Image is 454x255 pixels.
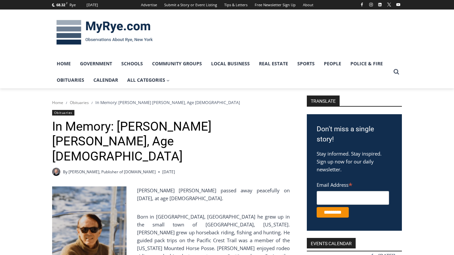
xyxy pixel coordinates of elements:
[123,72,174,88] a: All Categories
[376,1,384,9] a: Linkedin
[52,110,74,116] a: Obituaries
[117,55,148,72] a: Schools
[52,15,157,50] img: MyRye.com
[385,1,393,9] a: X
[127,76,170,84] span: All Categories
[367,1,375,9] a: Instagram
[66,100,67,105] span: /
[52,186,290,202] p: [PERSON_NAME] [PERSON_NAME] passed away peacefully on [DATE], at age [DEMOGRAPHIC_DATA].
[307,96,340,106] strong: TRANSLATE
[394,1,402,9] a: YouTube
[69,169,156,175] a: [PERSON_NAME], Publisher of [DOMAIN_NAME]
[52,168,60,176] a: Author image
[293,55,319,72] a: Sports
[52,100,63,105] a: Home
[307,238,356,248] h2: Events Calendar
[52,55,390,89] nav: Primary Navigation
[95,99,240,105] span: In Memory: [PERSON_NAME] [PERSON_NAME], Age [DEMOGRAPHIC_DATA]
[87,2,98,8] div: [DATE]
[346,55,387,72] a: Police & Fire
[358,1,366,9] a: Facebook
[162,169,175,175] time: [DATE]
[254,55,293,72] a: Real Estate
[148,55,207,72] a: Community Groups
[91,100,93,105] span: /
[52,72,89,88] a: Obituaries
[63,169,68,175] span: By
[317,150,392,173] p: Stay informed. Stay inspired. Sign up now for our daily newsletter.
[317,178,389,190] label: Email Address
[390,66,402,78] button: View Search Form
[52,119,290,164] h1: In Memory: [PERSON_NAME] [PERSON_NAME], Age [DEMOGRAPHIC_DATA]
[52,99,290,106] nav: Breadcrumbs
[317,124,392,145] h3: Don't miss a single story!
[69,2,76,8] div: Rye
[66,1,68,5] span: F
[56,2,65,7] span: 68.32
[70,100,89,105] a: Obituaries
[89,72,123,88] a: Calendar
[75,55,117,72] a: Government
[207,55,254,72] a: Local Business
[52,55,75,72] a: Home
[319,55,346,72] a: People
